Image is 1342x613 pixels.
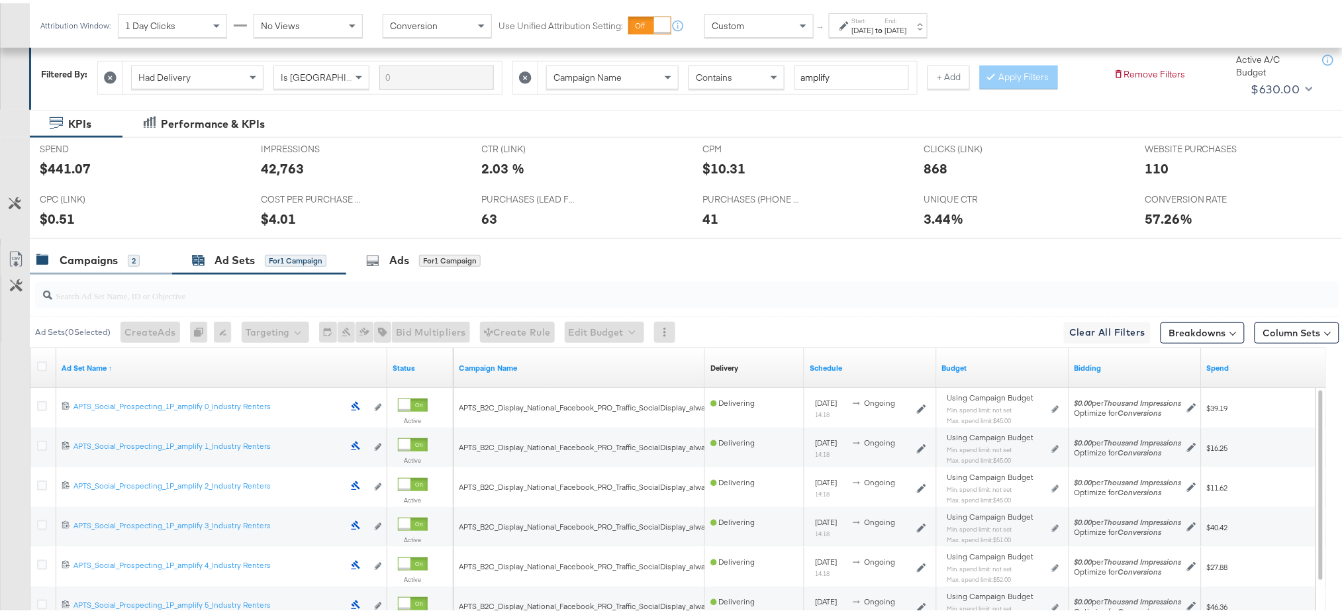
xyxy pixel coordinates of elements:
[947,588,1034,598] span: Using Campaign Budget
[459,399,824,409] span: APTS_B2C_Display_National_Facebook_PRO_Traffic_SocialDisplay_alwayson_Prospecting_AMP24_Amplify
[499,16,623,28] label: Use Unified Attribution Setting:
[1145,190,1244,203] span: CONVERSION RATE
[815,434,837,444] span: [DATE]
[947,561,1012,569] sub: Min. spend limit: not set
[947,601,1012,609] sub: Min. spend limit: not set
[702,206,718,225] div: 41
[73,596,344,610] a: APTS_Social_Prospecting_1P_amplify 5_Industry Renters
[947,482,1012,490] sub: Min. spend limit: not set
[73,557,344,571] a: APTS_Social_Prospecting_1P_amplify 4_Industry Renters
[947,493,1012,500] sub: Max. spend limit : $45.00
[815,593,837,603] span: [DATE]
[885,22,907,32] div: [DATE]
[852,13,874,22] label: Start:
[265,252,326,263] div: for 1 Campaign
[1114,65,1186,77] button: Remove Filters
[1075,553,1182,563] span: per
[1237,50,1310,75] div: Active A/C Budget
[815,474,837,484] span: [DATE]
[261,140,360,152] span: IMPRESSIONS
[815,447,830,455] sub: 14:18
[815,514,837,524] span: [DATE]
[874,22,885,32] strong: to
[947,572,1012,580] sub: Max. spend limit : $52.00
[482,190,581,203] span: PURCHASES (LEAD FORM)
[68,113,91,128] div: KPIs
[852,22,874,32] div: [DATE]
[710,553,755,563] span: Delivering
[125,17,175,28] span: 1 Day Clicks
[710,474,755,484] span: Delivering
[947,469,1034,479] span: Using Campaign Budget
[1104,434,1182,444] em: Thousand Impressions
[1255,319,1339,340] button: Column Sets
[261,156,304,175] div: 42,763
[1145,140,1244,152] span: WEBSITE PURCHASES
[1075,593,1182,603] span: per
[35,323,111,335] div: Ad Sets ( 0 Selected)
[1075,404,1182,415] div: Optimize for
[1075,484,1182,495] div: Optimize for
[1207,440,1323,449] span: $16.25
[924,206,963,225] div: 3.44%
[947,442,1012,450] sub: Min. spend limit: not set
[815,526,830,534] sub: 14:18
[482,206,498,225] div: 63
[261,206,296,225] div: $4.01
[73,477,344,491] a: APTS_Social_Prospecting_1P_amplify 2_Industry Renters
[482,156,525,175] div: 2.03 %
[1075,524,1182,534] div: Optimize for
[41,65,87,77] div: Filtered By:
[261,17,300,28] span: No Views
[459,359,700,370] a: Your campaign name.
[398,532,428,541] label: Active
[794,62,909,87] input: Enter a search term
[1104,593,1182,603] em: Thousand Impressions
[553,68,622,80] span: Campaign Name
[281,68,382,80] span: Is [GEOGRAPHIC_DATA]
[1145,206,1192,225] div: 57.26%
[1075,444,1182,455] div: Optimize for
[73,557,344,567] div: APTS_Social_Prospecting_1P_amplify 4_Industry Renters
[1075,474,1092,484] em: $0.00
[885,13,907,22] label: End:
[947,532,1012,540] sub: Max. spend limit : $51.00
[261,190,360,203] span: COST PER PURCHASE (WEBSITE EVENTS)
[947,429,1034,440] span: Using Campaign Budget
[459,558,824,568] span: APTS_B2C_Display_National_Facebook_PRO_Traffic_SocialDisplay_alwayson_Prospecting_AMP24_Amplify
[389,250,409,265] div: Ads
[40,18,111,27] div: Attribution Window:
[947,508,1034,519] span: Using Campaign Budget
[379,62,494,87] input: Enter a search term
[702,190,802,203] span: PURCHASES (PHONE CALL)
[947,402,1012,410] sub: Min. spend limit: not set
[459,518,824,528] span: APTS_B2C_Display_National_Facebook_PRO_Traffic_SocialDisplay_alwayson_Prospecting_AMP24_Amplify
[1075,359,1196,370] a: Shows your bid and optimisation settings for this Ad Set.
[947,413,1012,421] sub: Max. spend limit : $45.00
[924,156,947,175] div: 868
[1075,593,1092,603] em: $0.00
[1246,75,1316,97] button: $630.00
[1207,559,1323,569] span: $27.88
[459,598,824,608] span: APTS_B2C_Display_National_Facebook_PRO_Traffic_SocialDisplay_alwayson_Prospecting_AMP24_Amplify
[1118,563,1162,573] em: Conversions
[1069,321,1145,338] span: Clear All Filters
[815,553,837,563] span: [DATE]
[710,434,755,444] span: Delivering
[1207,519,1323,529] span: $40.42
[1251,76,1300,96] div: $630.00
[815,487,830,495] sub: 14:18
[419,252,481,263] div: for 1 Campaign
[1118,404,1162,414] em: Conversions
[1104,514,1182,524] em: Thousand Impressions
[1075,514,1182,524] span: per
[1207,598,1323,608] span: $46.36
[1075,395,1182,404] span: per
[62,359,382,370] a: Your Ad Set name.
[1161,319,1245,340] button: Breakdowns
[1075,474,1182,484] span: per
[40,156,91,175] div: $441.07
[815,23,828,27] span: ↑
[864,474,895,484] span: ongoing
[40,206,75,225] div: $0.51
